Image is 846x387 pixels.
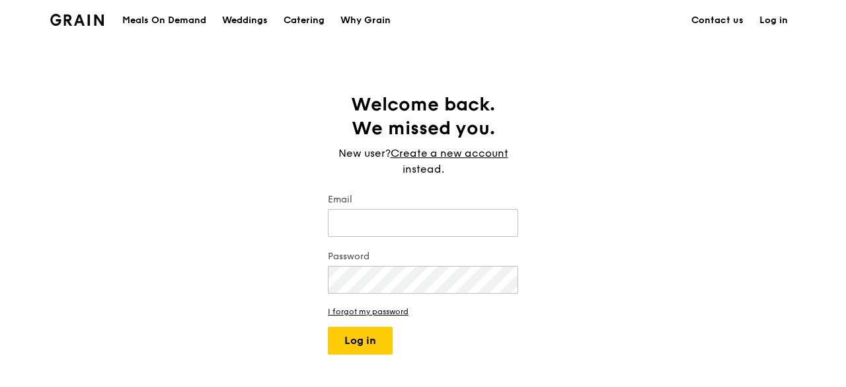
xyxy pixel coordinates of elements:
[338,147,391,159] span: New user?
[328,307,518,316] a: I forgot my password
[276,1,332,40] a: Catering
[122,1,206,40] div: Meals On Demand
[332,1,399,40] a: Why Grain
[284,1,325,40] div: Catering
[403,163,444,175] span: instead.
[214,1,276,40] a: Weddings
[50,14,104,26] img: Grain
[328,327,393,355] button: Log in
[328,93,518,140] h1: Welcome back. We missed you.
[340,1,391,40] div: Why Grain
[751,1,796,40] a: Log in
[683,1,751,40] a: Contact us
[222,1,268,40] div: Weddings
[328,193,518,206] label: Email
[328,250,518,263] label: Password
[391,146,508,161] a: Create a new account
